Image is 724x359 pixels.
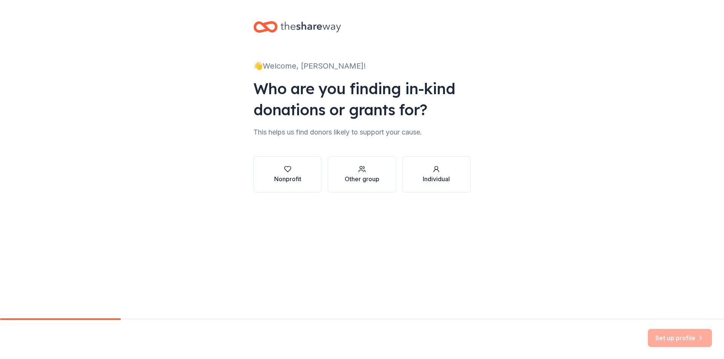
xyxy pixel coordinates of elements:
[253,126,471,138] div: This helps us find donors likely to support your cause.
[345,174,379,183] div: Other group
[328,156,396,192] button: Other group
[253,156,322,192] button: Nonprofit
[253,60,471,72] div: 👋 Welcome, [PERSON_NAME]!
[402,156,471,192] button: Individual
[423,174,450,183] div: Individual
[274,174,301,183] div: Nonprofit
[253,78,471,120] div: Who are you finding in-kind donations or grants for?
